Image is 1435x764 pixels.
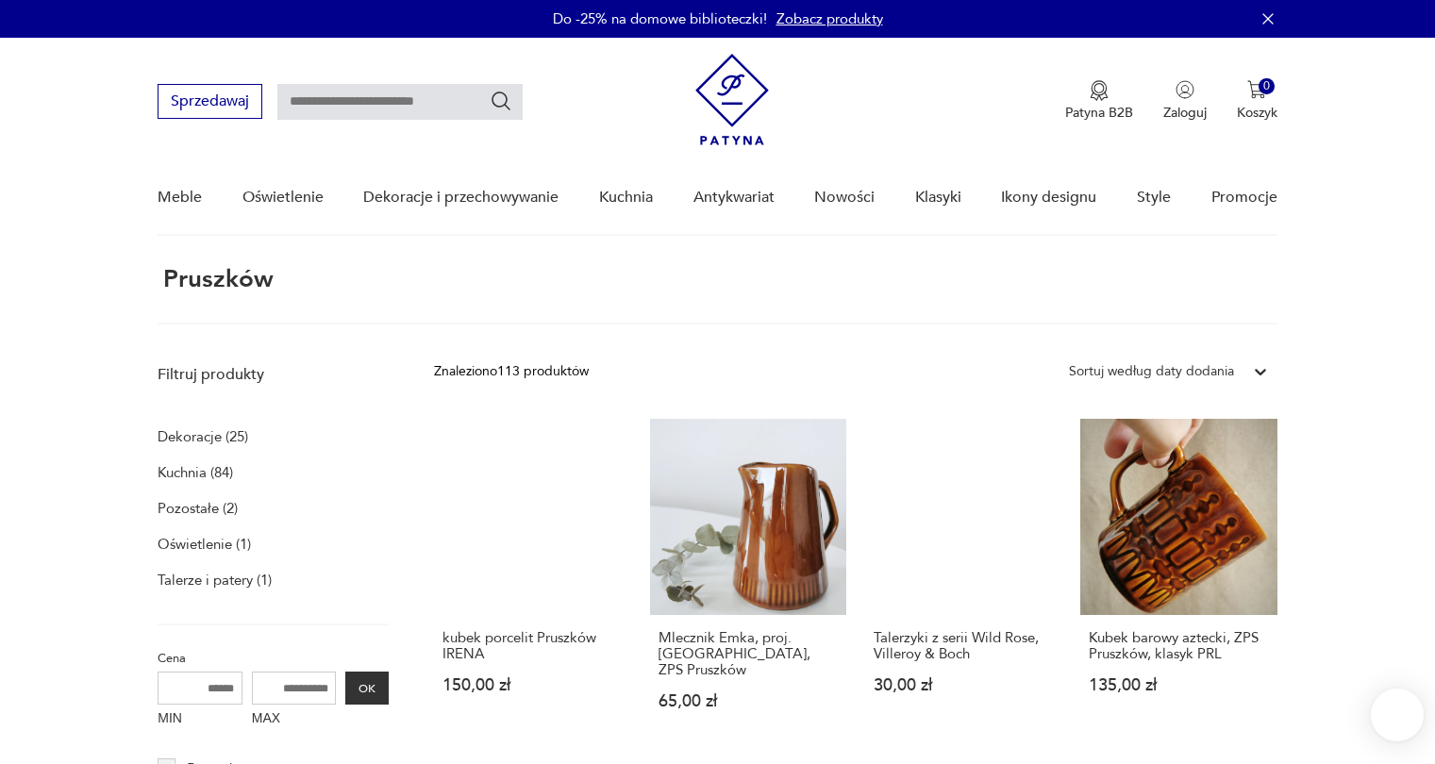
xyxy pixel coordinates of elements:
a: kubek porcelit Pruszków IRENAkubek porcelit Pruszków IRENA150,00 zł [434,419,630,746]
a: Oświetlenie (1) [158,531,251,557]
img: Patyna - sklep z meblami i dekoracjami vintage [695,54,769,145]
a: Antykwariat [693,161,775,234]
label: MIN [158,705,242,735]
a: Talerze i patery (1) [158,567,272,593]
button: 0Koszyk [1237,80,1277,122]
a: Klasyki [915,161,961,234]
a: Mlecznik Emka, proj. Gołajewska, ZPS PruszkówMlecznik Emka, proj. [GEOGRAPHIC_DATA], ZPS Pruszków... [650,419,846,746]
div: 0 [1259,78,1275,94]
p: Patyna B2B [1065,104,1133,122]
h3: Kubek barowy aztecki, ZPS Pruszków, klasyk PRL [1089,630,1268,662]
a: Dekoracje i przechowywanie [363,161,559,234]
a: Nowości [814,161,875,234]
p: Koszyk [1237,104,1277,122]
a: Meble [158,161,202,234]
a: Dekoracje (25) [158,424,248,450]
a: Ikona medaluPatyna B2B [1065,80,1133,122]
a: Kuchnia (84) [158,459,233,486]
iframe: Smartsupp widget button [1371,689,1424,741]
button: OK [345,672,389,705]
p: Zaloguj [1163,104,1207,122]
a: Pozostałe (2) [158,495,238,522]
h1: Pruszków [158,266,274,292]
label: MAX [252,705,337,735]
button: Sprzedawaj [158,84,262,119]
img: Ikona medalu [1090,80,1109,101]
a: Oświetlenie [242,161,324,234]
a: Style [1137,161,1171,234]
p: 30,00 zł [874,677,1053,693]
a: Ikony designu [1001,161,1096,234]
a: Zobacz produkty [776,9,883,28]
p: Filtruj produkty [158,364,389,385]
h3: kubek porcelit Pruszków IRENA [442,630,622,662]
p: 65,00 zł [659,693,838,709]
p: 135,00 zł [1089,677,1268,693]
img: Ikona koszyka [1247,80,1266,99]
a: Kubek barowy aztecki, ZPS Pruszków, klasyk PRLKubek barowy aztecki, ZPS Pruszków, klasyk PRL135,0... [1080,419,1276,746]
a: Promocje [1211,161,1277,234]
a: Talerzyki z serii Wild Rose, Villeroy & BochTalerzyki z serii Wild Rose, Villeroy & Boch30,00 zł [865,419,1061,746]
p: Do -25% na domowe biblioteczki! [553,9,767,28]
h3: Mlecznik Emka, proj. [GEOGRAPHIC_DATA], ZPS Pruszków [659,630,838,678]
p: Cena [158,648,389,669]
button: Patyna B2B [1065,80,1133,122]
p: 150,00 zł [442,677,622,693]
button: Szukaj [490,90,512,112]
button: Zaloguj [1163,80,1207,122]
div: Znaleziono 113 produktów [434,361,589,382]
a: Kuchnia [599,161,653,234]
h3: Talerzyki z serii Wild Rose, Villeroy & Boch [874,630,1053,662]
a: Sprzedawaj [158,96,262,109]
img: Ikonka użytkownika [1176,80,1194,99]
div: Sortuj według daty dodania [1069,361,1234,382]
